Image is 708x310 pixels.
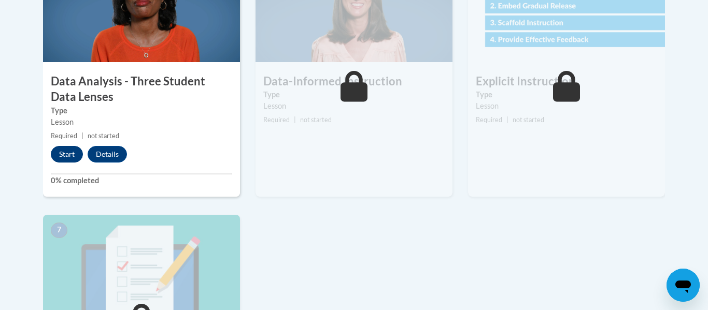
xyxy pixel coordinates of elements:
[51,146,83,163] button: Start
[476,116,502,124] span: Required
[476,100,657,112] div: Lesson
[51,132,77,140] span: Required
[506,116,508,124] span: |
[263,89,445,100] label: Type
[513,116,544,124] span: not started
[51,116,232,128] div: Lesson
[51,223,67,238] span: 7
[300,116,332,124] span: not started
[51,105,232,116] label: Type
[667,269,700,302] iframe: Button to launch messaging window
[476,89,657,100] label: Type
[81,132,83,140] span: |
[256,73,452,90] h3: Data-Informed Instruction
[88,132,119,140] span: not started
[88,146,127,163] button: Details
[294,116,296,124] span: |
[263,116,290,124] span: Required
[43,73,240,106] h3: Data Analysis - Three Student Data Lenses
[51,175,232,186] label: 0% completed
[263,100,445,112] div: Lesson
[468,73,665,90] h3: Explicit Instruction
